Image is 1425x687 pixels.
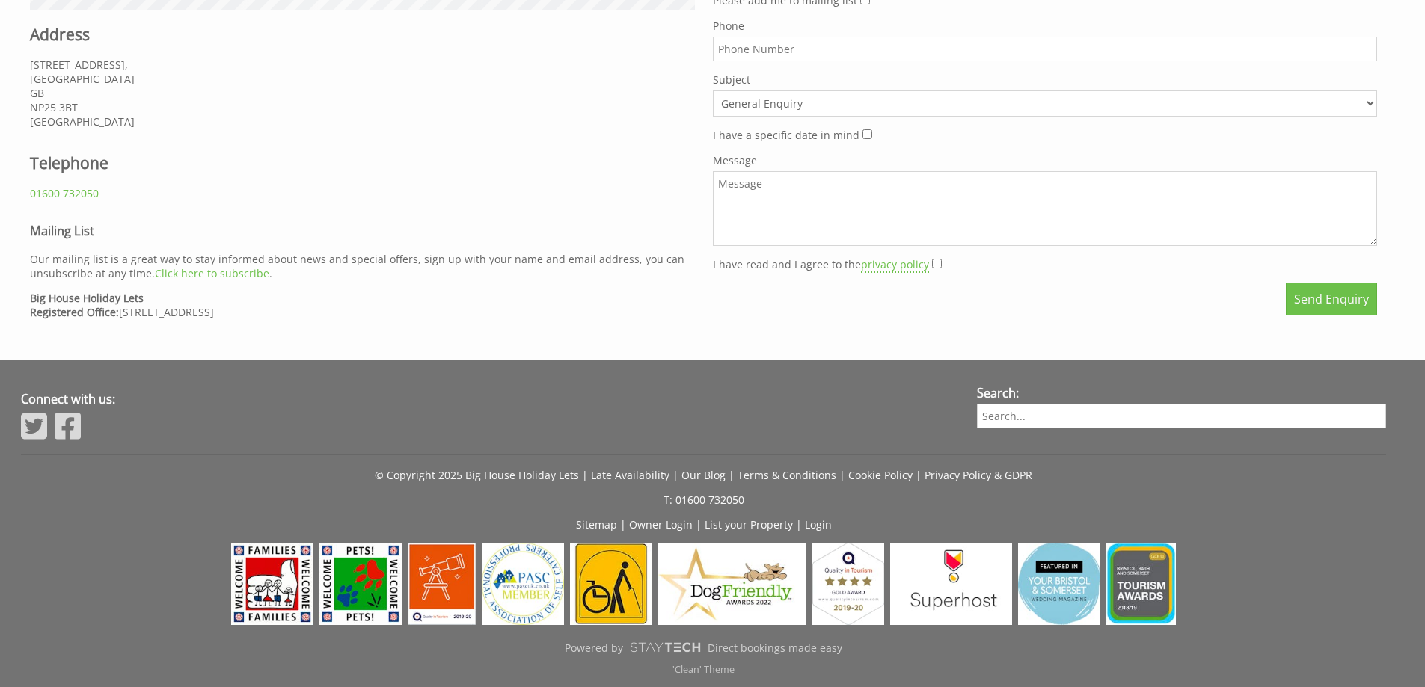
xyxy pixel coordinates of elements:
[713,153,1378,167] label: Message
[482,543,564,625] img: PASC - PASC UK Members
[796,517,802,532] span: |
[30,153,344,173] h2: Telephone
[30,291,144,305] strong: Big House Holiday Lets
[408,543,476,625] img: Quality in Tourism - Great4 Dark Skies
[1018,543,1100,625] img: Your Bristol & Somerset Wedding Magazine - 2024 - Your Bristol & Somerset Wedding Magazine - 2024
[890,543,1012,625] img: Airbnb - Superhost
[21,411,47,441] img: Twitter
[21,391,949,407] h3: Connect with us:
[30,58,695,129] p: [STREET_ADDRESS], [GEOGRAPHIC_DATA] GB NP25 3BT [GEOGRAPHIC_DATA]
[977,385,1387,401] h3: Search:
[664,493,744,507] a: T: 01600 732050
[977,404,1387,428] input: Search...
[1286,283,1377,315] button: Send Enquiry
[861,257,929,273] a: privacy policy
[319,543,402,625] img: Visit England - Pets Welcome
[582,468,588,482] span: |
[713,19,1378,33] label: Phone
[1106,543,1176,625] img: Bristol, bath & somerset tourism awards - Bristol, bath & somerset tourism awards
[375,468,579,482] a: © Copyright 2025 Big House Holiday Lets
[629,638,701,656] img: scrumpy.png
[155,266,269,280] a: Click here to subscribe
[21,635,1386,660] a: Powered byDirect bookings made easy
[729,468,735,482] span: |
[231,543,313,625] img: Visit England - Families Welcome
[30,223,695,239] h3: Mailing List
[658,543,806,625] img: Dog Friendly Awards - Dog Friendly - Dog Friendly Awards
[713,128,859,142] label: I have a specific date in mind
[570,543,652,625] img: Mobility - Mobility
[839,468,845,482] span: |
[30,291,695,319] p: [STREET_ADDRESS]
[705,517,793,532] a: List your Property
[55,411,81,441] img: Facebook
[629,517,693,532] a: Owner Login
[30,24,695,45] h2: Address
[805,517,832,532] a: Login
[925,468,1032,482] a: Privacy Policy & GDPR
[21,663,1386,676] p: 'Clean' Theme
[713,257,929,271] label: I have read and I agree to the
[30,252,695,280] p: Our mailing list is a great way to stay informed about news and special offers, sign up with your...
[916,468,922,482] span: |
[576,517,617,532] a: Sitemap
[30,186,99,200] a: 01600 732050
[738,468,836,482] a: Terms & Conditions
[591,468,669,482] a: Late Availability
[848,468,913,482] a: Cookie Policy
[672,468,678,482] span: |
[713,37,1378,61] input: Phone Number
[812,543,885,625] img: Quality in Tourism - Gold Award
[30,305,119,319] strong: Registered Office:
[681,468,726,482] a: Our Blog
[620,517,626,532] span: |
[696,517,702,532] span: |
[713,73,1378,87] label: Subject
